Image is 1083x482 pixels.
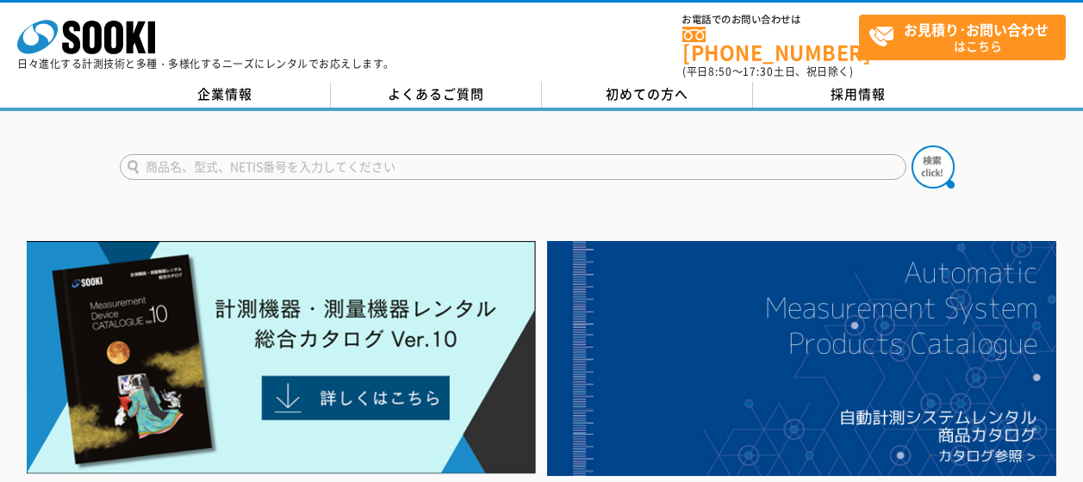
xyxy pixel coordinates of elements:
a: よくあるご質問 [331,82,542,108]
p: 日々進化する計測技術と多種・多様化するニーズにレンタルでお応えします。 [17,59,395,69]
span: 8:50 [708,64,732,79]
span: 初めての方へ [606,84,688,103]
a: 採用情報 [753,82,964,108]
img: btn_search.png [912,145,955,188]
span: はこちら [868,15,1065,59]
span: お電話でのお問い合わせは [682,15,859,25]
span: 17:30 [743,64,774,79]
a: 初めての方へ [542,82,753,108]
a: [PHONE_NUMBER] [682,27,859,62]
input: 商品名、型式、NETIS番号を入力してください [120,154,906,180]
a: お見積り･お問い合わせはこちら [859,15,1066,60]
a: 企業情報 [120,82,331,108]
img: 自動計測システムカタログ [547,241,1056,476]
span: (平日 ～ 土日、祝日除く) [682,64,853,79]
img: Catalog Ver10 [27,241,536,474]
strong: お見積り･お問い合わせ [904,19,1049,40]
